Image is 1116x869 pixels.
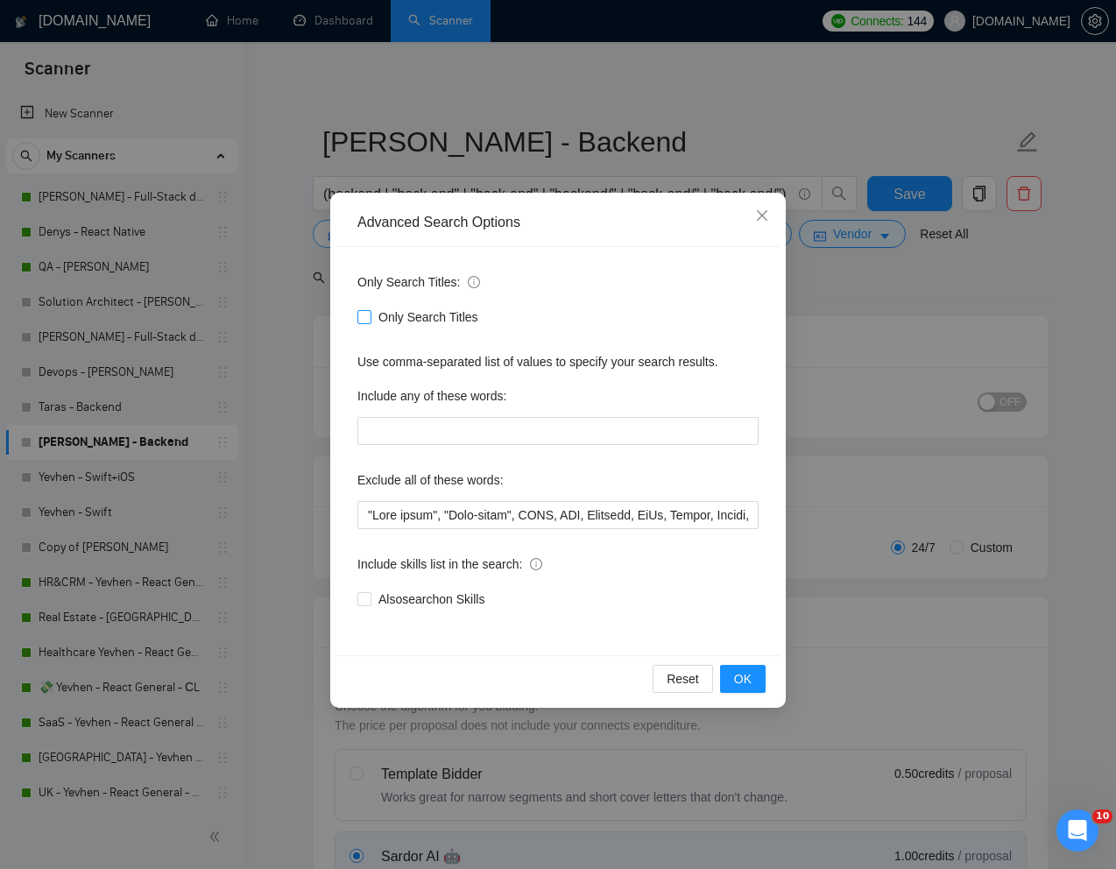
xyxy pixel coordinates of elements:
span: info-circle [468,276,480,288]
span: Only Search Titles: [357,272,480,292]
span: OK [734,669,752,689]
span: Also search on Skills [371,590,491,609]
button: Reset [653,665,713,693]
button: OK [720,665,766,693]
span: close [755,208,769,223]
span: Reset [667,669,699,689]
span: 10 [1092,809,1112,823]
div: Use comma-separated list of values to specify your search results. [357,352,759,371]
button: Close [738,193,786,240]
span: Only Search Titles [371,307,485,327]
label: Include any of these words: [357,382,506,410]
label: Exclude all of these words: [357,466,504,494]
div: Advanced Search Options [357,213,759,232]
span: Include skills list in the search: [357,555,542,574]
span: info-circle [530,558,542,570]
iframe: Intercom live chat [1056,809,1098,851]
